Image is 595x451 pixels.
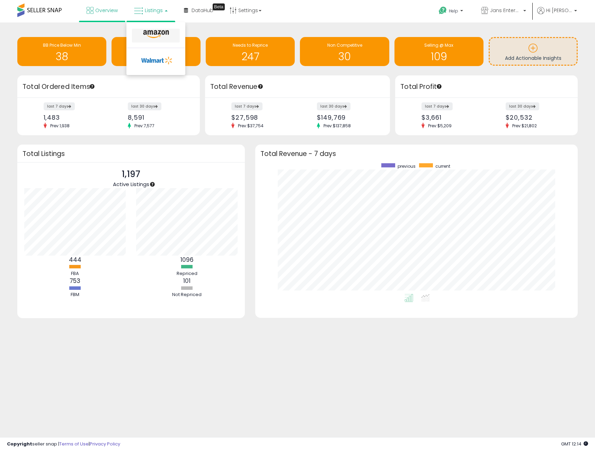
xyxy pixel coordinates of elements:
[260,151,572,156] h3: Total Revenue - 7 days
[213,3,225,10] div: Tooltip anchor
[128,114,188,121] div: 8,591
[166,292,208,298] div: Not Repriced
[506,114,566,121] div: $20,532
[394,37,483,66] a: Selling @ Max 109
[180,256,194,264] b: 1096
[112,37,201,66] a: Inventory Age 10
[421,102,453,110] label: last 7 days
[43,42,81,48] span: BB Price Below Min
[509,123,540,129] span: Prev: $21,802
[149,181,156,187] div: Tooltip anchor
[438,6,447,15] i: Get Help
[128,102,161,110] label: last 30 days
[433,1,470,22] a: Help
[506,102,539,110] label: last 30 days
[54,292,96,298] div: FBM
[320,123,354,129] span: Prev: $137,858
[23,82,195,92] h3: Total Ordered Items
[317,102,350,110] label: last 30 days
[231,102,263,110] label: last 7 days
[436,83,442,90] div: Tooltip anchor
[47,123,73,129] span: Prev: 1,938
[89,83,95,90] div: Tooltip anchor
[425,123,455,129] span: Prev: $5,209
[303,51,385,62] h1: 30
[210,82,385,92] h3: Total Revenue
[234,123,267,129] span: Prev: $37,754
[435,163,450,169] span: current
[537,7,577,22] a: Hi [PERSON_NAME]
[131,123,158,129] span: Prev: 7,577
[233,42,268,48] span: Needs to Reprice
[44,114,104,121] div: 1,483
[95,7,118,14] span: Overview
[490,7,521,14] span: Jans Enterprises
[546,7,572,14] span: Hi [PERSON_NAME]
[327,42,362,48] span: Non Competitive
[54,270,96,277] div: FBA
[421,114,481,121] div: $3,661
[183,277,190,285] b: 101
[490,38,577,65] a: Add Actionable Insights
[505,55,561,62] span: Add Actionable Insights
[44,102,75,110] label: last 7 days
[70,277,80,285] b: 753
[21,51,103,62] h1: 38
[69,256,81,264] b: 444
[113,168,149,181] p: 1,197
[398,163,416,169] span: previous
[317,114,378,121] div: $149,769
[257,83,264,90] div: Tooltip anchor
[424,42,453,48] span: Selling @ Max
[192,7,213,14] span: DataHub
[209,51,291,62] h1: 247
[166,270,208,277] div: Repriced
[231,114,292,121] div: $27,598
[17,37,106,66] a: BB Price Below Min 38
[23,151,240,156] h3: Total Listings
[300,37,389,66] a: Non Competitive 30
[113,181,149,188] span: Active Listings
[400,82,572,92] h3: Total Profit
[449,8,458,14] span: Help
[206,37,295,66] a: Needs to Reprice 247
[115,51,197,62] h1: 10
[145,7,163,14] span: Listings
[398,51,480,62] h1: 109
